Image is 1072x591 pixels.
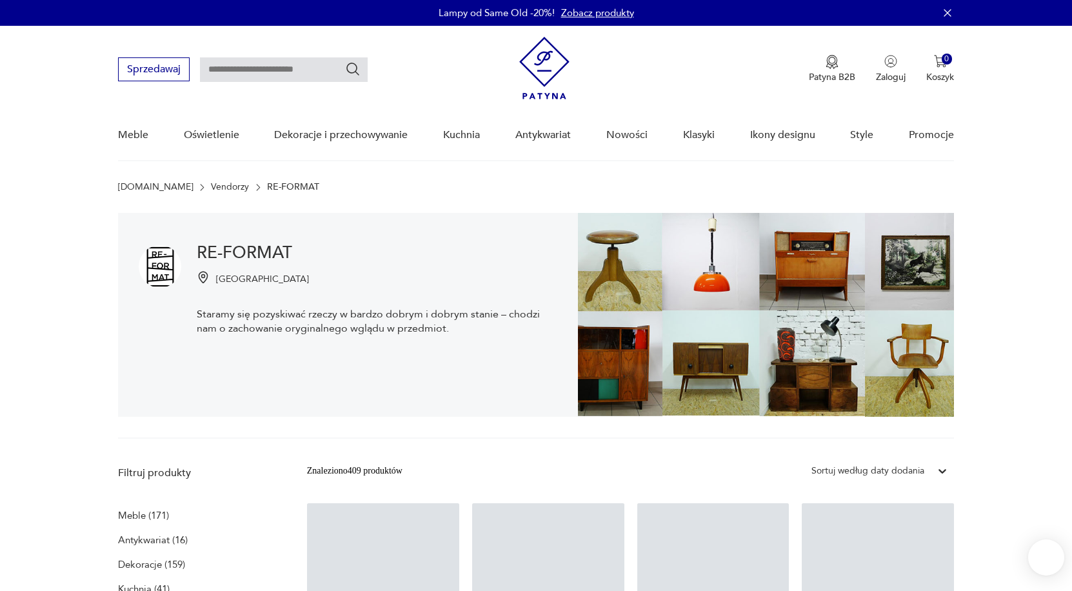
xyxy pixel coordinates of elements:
[750,110,815,160] a: Ikony designu
[118,506,169,525] a: Meble (171)
[1028,539,1064,576] iframe: Smartsupp widget button
[942,54,953,65] div: 0
[216,273,309,285] p: [GEOGRAPHIC_DATA]
[515,110,571,160] a: Antykwariat
[683,110,715,160] a: Klasyki
[606,110,648,160] a: Nowości
[850,110,873,160] a: Style
[884,55,897,68] img: Ikonka użytkownika
[345,61,361,77] button: Szukaj
[118,531,188,549] a: Antykwariat (16)
[439,6,555,19] p: Lampy od Same Old -20%!
[118,182,194,192] a: [DOMAIN_NAME]
[197,307,557,336] p: Staramy się pozyskiwać rzeczy w bardzo dobrym i dobrym stanie – chodzi nam o zachowanie oryginaln...
[197,245,557,261] h1: RE-FORMAT
[826,55,839,69] img: Ikona medalu
[561,6,634,19] a: Zobacz produkty
[197,271,210,284] img: Ikonka pinezki mapy
[519,37,570,99] img: Patyna - sklep z meblami i dekoracjami vintage
[118,66,190,75] a: Sprzedawaj
[118,466,276,480] p: Filtruj produkty
[876,55,906,83] button: Zaloguj
[934,55,947,68] img: Ikona koszyka
[926,71,954,83] p: Koszyk
[267,182,319,192] p: RE-FORMAT
[876,71,906,83] p: Zaloguj
[926,55,954,83] button: 0Koszyk
[809,71,855,83] p: Patyna B2B
[909,110,954,160] a: Promocje
[184,110,239,160] a: Oświetlenie
[811,464,924,478] div: Sortuj według daty dodania
[118,110,148,160] a: Meble
[118,556,185,574] a: Dekoracje (159)
[211,182,249,192] a: Vendorzy
[809,55,855,83] button: Patyna B2B
[274,110,408,160] a: Dekoracje i przechowywanie
[118,57,190,81] button: Sprzedawaj
[139,245,181,288] img: RE-FORMAT
[307,464,402,478] div: Znaleziono 409 produktów
[809,55,855,83] a: Ikona medaluPatyna B2B
[443,110,480,160] a: Kuchnia
[578,213,954,417] img: RE-FORMAT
